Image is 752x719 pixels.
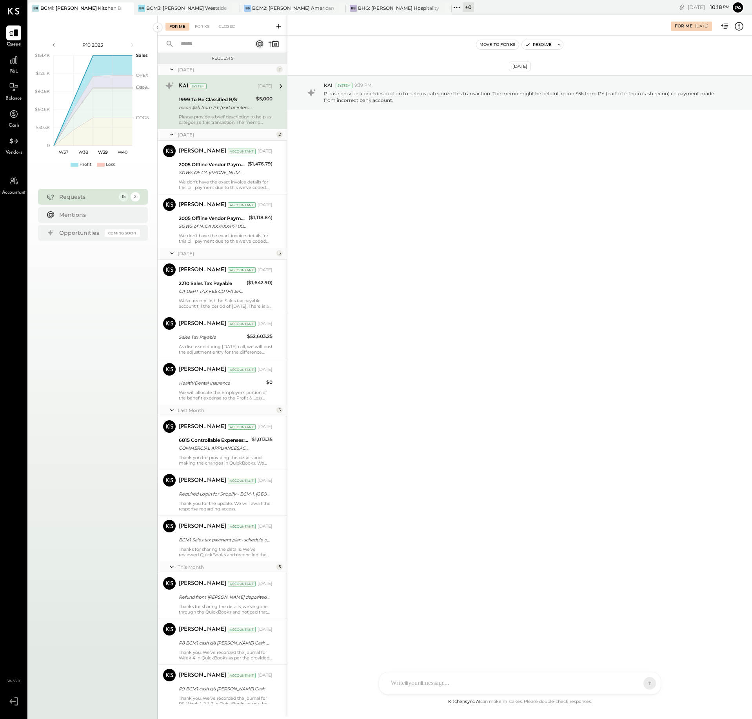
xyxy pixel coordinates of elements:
div: [PERSON_NAME] [179,320,226,328]
div: Accountant [228,321,256,327]
div: Opportunities [59,229,101,237]
text: W39 [98,149,107,155]
div: ($1,642.90) [247,279,272,287]
div: COMMERCIAL APPLIANCESACRAMENTO CA XXXX1021 [179,444,249,452]
div: [DATE] [695,24,708,29]
div: P10 2025 [60,42,126,48]
div: $1,013.35 [252,436,272,443]
div: BCM1: [PERSON_NAME] Kitchen Bar Market [40,5,122,11]
div: 15 [119,192,128,202]
div: Loss [106,162,115,168]
div: [DATE] [258,523,272,530]
div: P9 BCM1 cash o/s [PERSON_NAME] Cash [179,685,270,693]
div: Requests [162,56,283,61]
div: [DATE] [178,131,274,138]
div: [PERSON_NAME] [179,626,226,634]
div: System [190,84,207,89]
span: Balance [5,95,22,102]
div: Thank you for providing the details and making the changes in QuickBooks. We will utilize the Wee... [179,455,272,466]
div: Accountant [228,367,256,372]
div: [DATE] [258,424,272,430]
text: W37 [59,149,68,155]
div: [DATE] [258,367,272,373]
div: BR [138,5,145,12]
div: 2 [276,131,283,138]
div: copy link [678,3,686,11]
div: Profit [80,162,91,168]
div: BR [32,5,39,12]
div: [DATE] [178,66,274,73]
div: This Month [178,564,274,570]
text: $60.6K [35,107,50,112]
div: ($1,118.84) [249,214,272,222]
text: 0 [47,143,50,148]
div: System [336,83,352,88]
div: Accountant [228,673,256,678]
text: COGS [136,115,149,120]
text: Labor [136,85,148,91]
div: Sales Tax Payable [179,333,245,341]
text: W38 [78,149,88,155]
div: [PERSON_NAME] [179,672,226,679]
div: Refund from [PERSON_NAME] deposited [DATE] [179,593,270,601]
text: W40 [117,149,127,155]
div: Mentions [59,211,136,219]
div: Last Month [178,407,274,414]
div: [DATE] [178,250,274,257]
span: P&L [9,68,18,75]
div: Requests [59,193,115,201]
text: $30.3K [36,125,50,130]
a: Balance [0,80,27,102]
div: For Me [675,23,692,29]
div: Accountant [228,424,256,430]
text: $151.4K [35,53,50,58]
div: As discussed during [DATE] call, we will post the adjustment entry for the difference amount once... [179,344,272,355]
div: Thanks for sharing the details. We’ve reviewed QuickBooks and reconciled the balance as of [DATE]... [179,547,272,557]
div: 5 [276,564,283,570]
p: Please provide a brief description to help us categorize this transaction. The memo might be help... [324,90,725,103]
span: Accountant [2,189,26,196]
div: Thank you for the update. We will await the response regarding access. [179,501,272,512]
text: Occu... [136,84,149,90]
div: [PERSON_NAME] [179,477,226,485]
span: Cash [9,122,19,129]
div: [DATE] [258,202,272,208]
div: BCM3: [PERSON_NAME] Westside Grill [146,5,228,11]
div: For Me [165,23,189,31]
div: 2210 Sales Tax Payable [179,280,244,287]
div: [DATE] [258,478,272,484]
div: 1999 To Be Classified B/S [179,96,254,103]
button: Move to for ks [476,40,519,49]
div: [PERSON_NAME] [179,147,226,155]
div: [DATE] [258,83,272,89]
div: 6815 Controllable Expenses:1. Operating Expenses:Repair & Maintenance, Facility [179,436,249,444]
text: $90.8K [35,89,50,94]
div: [DATE] [258,267,272,273]
div: Accountant [228,202,256,208]
div: We will allocate the Employer's portion of the benefit expense to the Profit & Loss account, we h... [179,390,272,401]
div: $0 [266,378,272,386]
div: SGWS OF CA [PHONE_NUMBER] FL305-625-4171 [179,169,245,176]
div: 2005 Offline Vendor Payments [179,214,246,222]
text: $121.1K [36,71,50,76]
div: Thanks for sharing the details, we've gone through the QuickBooks and noticed that we've also rec... [179,604,272,615]
div: [DATE] [509,62,531,71]
a: Accountant [0,174,27,196]
div: [DATE] [258,626,272,633]
a: Queue [0,25,27,48]
div: [PERSON_NAME] [179,201,226,209]
div: Accountant [228,478,256,483]
div: BCM2: [PERSON_NAME] American Cooking [252,5,334,11]
div: We don't have the exact invoice details for this bill payment due to this we've coded this paymen... [179,179,272,190]
div: [DATE] [258,148,272,154]
div: For KS [191,23,213,31]
div: Required Login for Shopify - BCM-1, [GEOGRAPHIC_DATA]! [179,490,270,498]
div: BB [350,5,357,12]
div: Accountant [228,524,256,529]
div: 2005 Offline Vendor Payments [179,161,245,169]
div: recon $5k from PY (part of interco cash recon) cc payment made from incorrect bank account. [179,103,254,111]
div: $52,603.25 [247,332,272,340]
button: Pa [732,1,744,14]
div: Thank you. We’ve recorded the journal for P9-Week 1, 2 & 3 in QuickBooks as per the provided docu... [179,695,272,706]
text: Sales [136,53,148,58]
